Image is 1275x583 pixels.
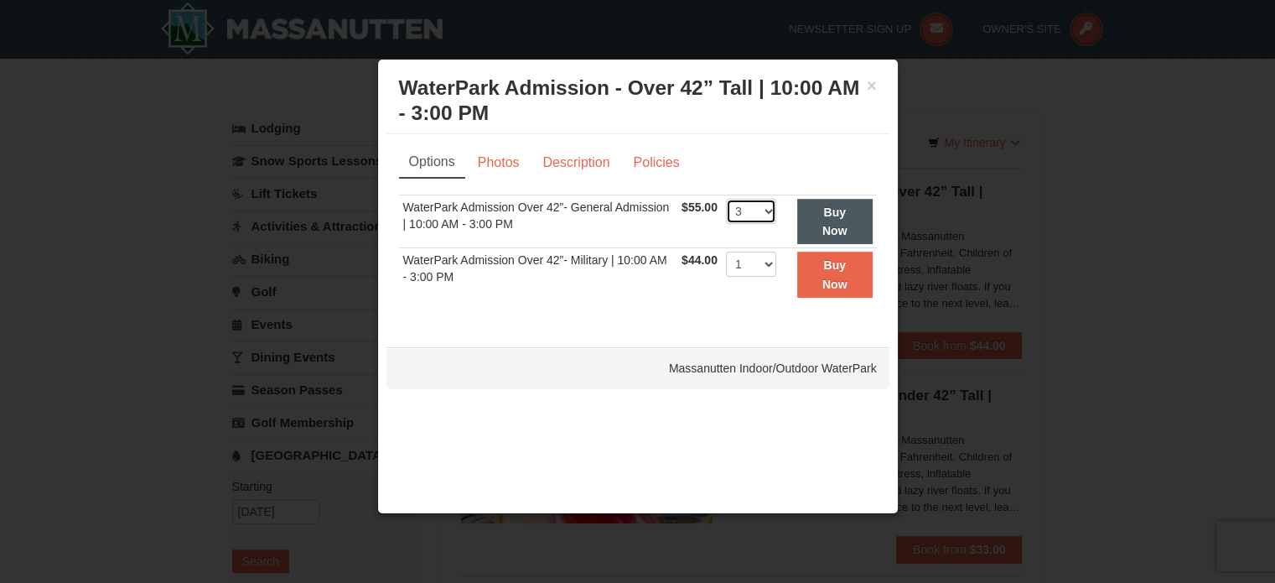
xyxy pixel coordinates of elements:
td: WaterPark Admission Over 42”- Military | 10:00 AM - 3:00 PM [399,248,677,301]
a: Policies [622,147,690,179]
td: WaterPark Admission Over 42”- General Admission | 10:00 AM - 3:00 PM [399,195,677,248]
strong: Buy Now [822,258,847,290]
button: × [867,77,877,94]
span: $55.00 [682,200,718,214]
a: Options [399,147,465,179]
button: Buy Now [797,252,873,298]
a: Photos [467,147,531,179]
div: Massanutten Indoor/Outdoor WaterPark [386,347,889,389]
button: Buy Now [797,199,873,245]
h3: WaterPark Admission - Over 42” Tall | 10:00 AM - 3:00 PM [399,75,877,126]
span: $44.00 [682,253,718,267]
a: Description [531,147,620,179]
strong: Buy Now [822,206,847,237]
